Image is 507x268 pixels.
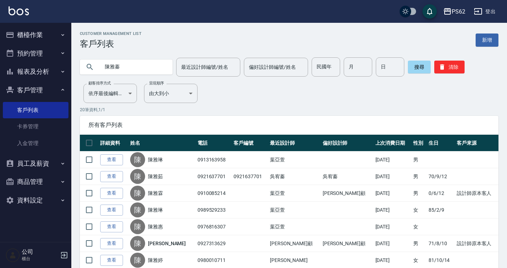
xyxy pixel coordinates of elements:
td: 0989529233 [196,202,232,218]
td: 葉亞萱 [268,185,321,202]
td: [DATE] [374,202,411,218]
div: 陳 [130,253,145,268]
td: 71/8/10 [427,235,455,252]
td: 0976816307 [196,218,232,235]
p: 20 筆資料, 1 / 1 [80,107,498,113]
td: 葉亞萱 [268,218,321,235]
th: 姓名 [128,135,196,151]
td: 吳宥蓁 [321,168,374,185]
a: 新增 [476,33,498,47]
a: 陳雅茹 [148,173,163,180]
a: 陳雅婷 [148,257,163,264]
a: 陳雅惠 [148,223,163,230]
div: 陳 [130,219,145,234]
td: 0921637701 [232,168,268,185]
td: 吳宥蓁 [268,168,321,185]
td: 葉亞萱 [268,151,321,168]
button: 清除 [434,61,465,73]
td: [PERSON_NAME]顧 [321,235,374,252]
td: [DATE] [374,185,411,202]
a: 查看 [100,205,123,216]
button: 搜尋 [408,61,431,73]
a: 陳雅霖 [148,190,163,197]
td: 男 [411,168,427,185]
td: [PERSON_NAME]顧 [321,185,374,202]
td: 葉亞萱 [268,202,321,218]
button: save [422,4,437,19]
td: 男 [411,151,427,168]
td: [DATE] [374,151,411,168]
p: 櫃台 [22,256,58,262]
th: 最近設計師 [268,135,321,151]
th: 電話 [196,135,232,151]
img: Logo [9,6,29,15]
button: 預約管理 [3,44,68,63]
td: 0913163958 [196,151,232,168]
td: 0921637701 [196,168,232,185]
h5: 公司 [22,248,58,256]
td: [DATE] [374,218,411,235]
td: 男 [411,235,427,252]
a: 客戶列表 [3,102,68,118]
div: 陳 [130,236,145,251]
a: 查看 [100,188,123,199]
a: 入金管理 [3,135,68,151]
td: 女 [411,202,427,218]
div: 陳 [130,169,145,184]
a: 查看 [100,238,123,249]
td: 85/2/9 [427,202,455,218]
a: 查看 [100,221,123,232]
th: 偏好設計師 [321,135,374,151]
h3: 客戶列表 [80,39,142,49]
img: Person [6,248,20,262]
td: 女 [411,218,427,235]
button: 報表及分析 [3,62,68,81]
td: 70/9/12 [427,168,455,185]
th: 上次消費日期 [374,135,411,151]
td: [DATE] [374,235,411,252]
button: 商品管理 [3,172,68,191]
th: 客戶來源 [455,135,498,151]
th: 客戶編號 [232,135,268,151]
span: 所有客戶列表 [88,122,490,129]
h2: Customer Management List [80,31,142,36]
input: 搜尋關鍵字 [100,57,167,77]
th: 性別 [411,135,427,151]
td: [PERSON_NAME]顧 [268,235,321,252]
button: 資料設定 [3,191,68,210]
div: 陳 [130,186,145,201]
td: 設計師原本客人 [455,185,498,202]
label: 顧客排序方式 [88,81,111,86]
td: 0927313629 [196,235,232,252]
td: [DATE] [374,168,411,185]
a: 查看 [100,255,123,266]
td: 0/6/12 [427,185,455,202]
button: 客戶管理 [3,81,68,99]
button: 員工及薪資 [3,154,68,173]
a: 查看 [100,154,123,165]
div: PS62 [452,7,465,16]
a: 陳雅琳 [148,156,163,163]
button: 櫃檯作業 [3,26,68,44]
div: 陳 [130,202,145,217]
div: 陳 [130,152,145,167]
a: 卡券管理 [3,118,68,135]
div: 依序最後編輯時間 [83,84,137,103]
a: 查看 [100,171,123,182]
a: 陳雅琳 [148,206,163,213]
button: PS62 [440,4,468,19]
label: 呈現順序 [149,81,164,86]
td: 0910085214 [196,185,232,202]
div: 由大到小 [144,84,198,103]
th: 詳細資料 [98,135,128,151]
a: [PERSON_NAME] [148,240,186,247]
button: 登出 [471,5,498,18]
td: 設計師原本客人 [455,235,498,252]
th: 生日 [427,135,455,151]
td: 男 [411,185,427,202]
